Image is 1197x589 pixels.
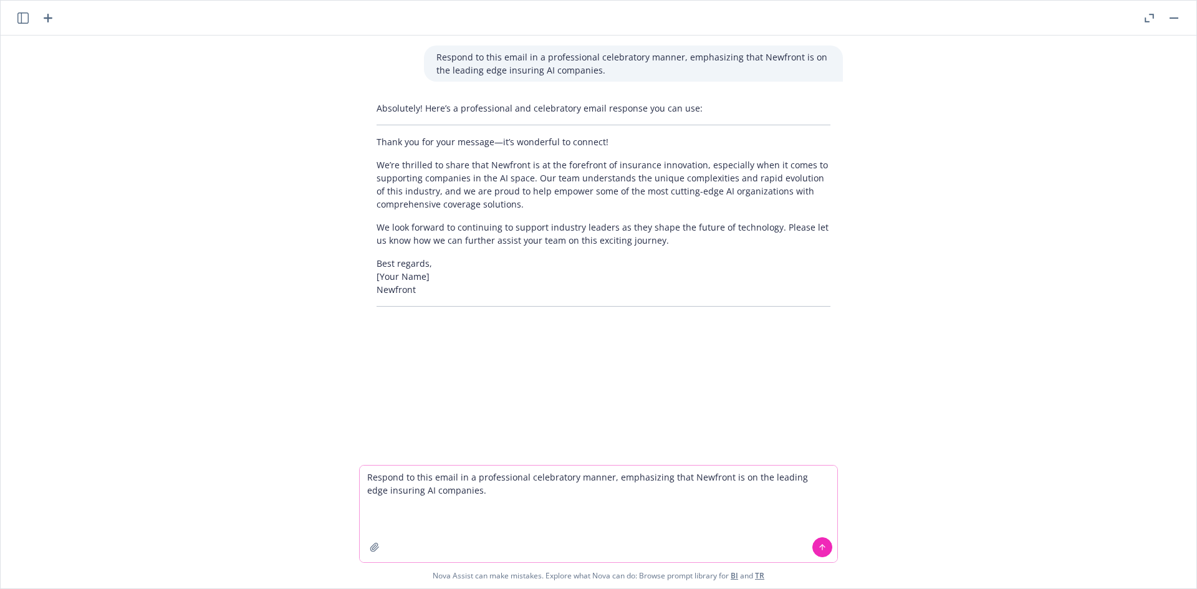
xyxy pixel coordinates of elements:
p: We look forward to continuing to support industry leaders as they shape the future of technology.... [377,221,830,247]
span: Nova Assist can make mistakes. Explore what Nova can do: Browse prompt library for and [433,563,764,588]
p: We’re thrilled to share that Newfront is at the forefront of insurance innovation, especially whe... [377,158,830,211]
p: Thank you for your message—it’s wonderful to connect! [377,135,830,148]
textarea: Respond to this email in a professional celebratory manner, emphasizing that Newfront is on the l... [360,466,837,562]
p: Respond to this email in a professional celebratory manner, emphasizing that Newfront is on the l... [436,50,830,77]
p: Best regards, [Your Name] Newfront [377,257,830,296]
a: BI [731,570,738,581]
p: Absolutely! Here’s a professional and celebratory email response you can use: [377,102,830,115]
a: TR [755,570,764,581]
